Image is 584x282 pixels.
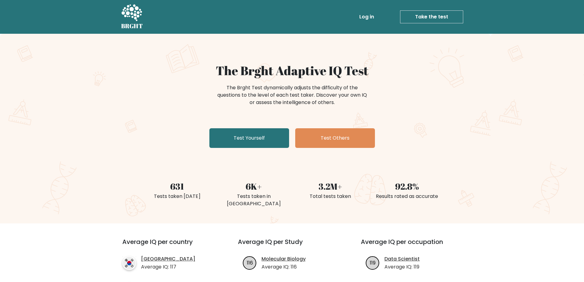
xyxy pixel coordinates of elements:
a: Take the test [400,10,463,23]
div: Results rated as accurate [372,193,442,200]
div: Tests taken in [GEOGRAPHIC_DATA] [219,193,288,207]
text: 116 [247,259,253,266]
h5: BRGHT [121,22,143,30]
div: 3.2M+ [296,180,365,193]
h1: The Brght Adaptive IQ Test [143,63,442,78]
img: country [122,256,136,270]
h3: Average IQ per Study [238,238,346,253]
h3: Average IQ per country [122,238,216,253]
p: Average IQ: 119 [384,263,420,271]
div: Tests taken [DATE] [143,193,212,200]
a: Test Others [295,128,375,148]
a: Molecular Biology [261,255,306,263]
div: 631 [143,180,212,193]
div: 6K+ [219,180,288,193]
a: Data Scientist [384,255,420,263]
h3: Average IQ per occupation [361,238,469,253]
div: Total tests taken [296,193,365,200]
text: 119 [370,259,376,266]
p: Average IQ: 116 [261,263,306,271]
div: 92.8% [372,180,442,193]
a: Test Yourself [209,128,289,148]
a: Log in [357,11,376,23]
p: Average IQ: 117 [141,263,195,271]
a: [GEOGRAPHIC_DATA] [141,255,195,263]
a: BRGHT [121,2,143,31]
div: The Brght Test dynamically adjusts the difficulty of the questions to the level of each test take... [216,84,369,106]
